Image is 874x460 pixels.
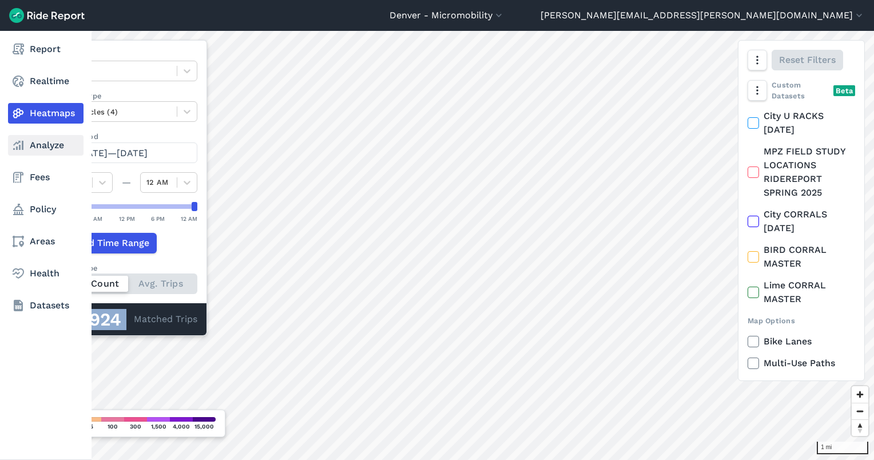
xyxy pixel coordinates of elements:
[852,386,868,403] button: Zoom in
[55,131,197,142] label: Data Period
[55,90,197,101] label: Vehicle Type
[852,403,868,419] button: Zoom out
[748,243,855,271] label: BIRD CORRAL MASTER
[390,9,504,22] button: Denver - Micromobility
[748,109,855,137] label: City U RACKS [DATE]
[748,80,855,101] div: Custom Datasets
[55,312,134,327] div: 681,924
[748,145,855,200] label: MPZ FIELD STUDY LOCATIONS RIDEREPORT SPRING 2025
[55,263,197,273] div: Count Type
[8,103,84,124] a: Heatmaps
[748,208,855,235] label: City CORRALS [DATE]
[8,231,84,252] a: Areas
[8,135,84,156] a: Analyze
[8,167,84,188] a: Fees
[113,176,140,189] div: —
[151,213,165,224] div: 6 PM
[748,379,855,390] div: Export
[55,233,157,253] button: Add Time Range
[748,335,855,348] label: Bike Lanes
[37,31,874,460] canvas: Map
[748,356,855,370] label: Multi-Use Paths
[55,50,197,61] label: Data Type
[119,213,135,224] div: 12 PM
[8,39,84,60] a: Report
[8,199,84,220] a: Policy
[748,279,855,306] label: Lime CORRAL MASTER
[88,213,102,224] div: 6 AM
[77,236,149,250] span: Add Time Range
[748,315,855,326] div: Map Options
[77,148,148,158] span: [DATE]—[DATE]
[46,303,206,335] div: Matched Trips
[852,419,868,436] button: Reset bearing to north
[772,50,843,70] button: Reset Filters
[181,213,197,224] div: 12 AM
[9,8,85,23] img: Ride Report
[833,85,855,96] div: Beta
[55,142,197,163] button: [DATE]—[DATE]
[541,9,865,22] button: [PERSON_NAME][EMAIL_ADDRESS][PERSON_NAME][DOMAIN_NAME]
[8,295,84,316] a: Datasets
[8,71,84,92] a: Realtime
[817,442,868,454] div: 1 mi
[779,53,836,67] span: Reset Filters
[8,263,84,284] a: Health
